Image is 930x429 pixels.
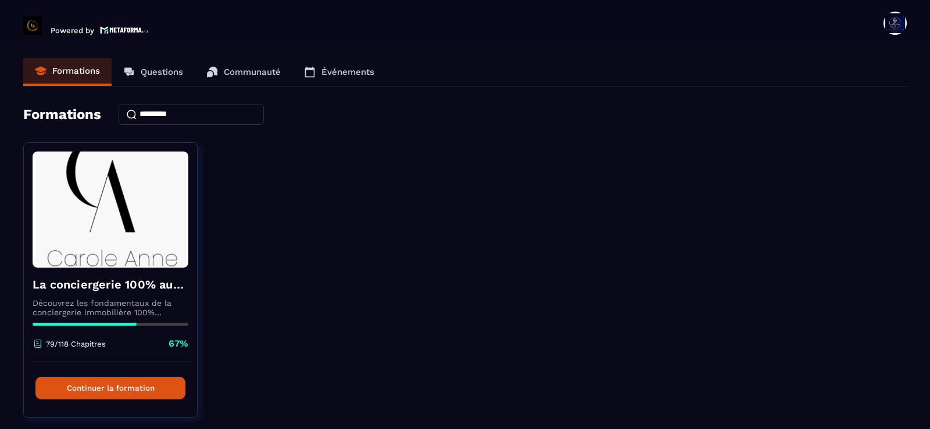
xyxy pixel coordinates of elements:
[141,67,183,77] p: Questions
[46,340,106,348] p: 79/118 Chapitres
[292,58,386,86] a: Événements
[35,377,185,399] button: Continuer la formation
[100,25,149,35] img: logo
[23,58,112,86] a: Formations
[112,58,195,86] a: Questions
[33,276,188,293] h4: La conciergerie 100% automatisée
[224,67,281,77] p: Communauté
[195,58,292,86] a: Communauté
[169,337,188,350] p: 67%
[321,67,374,77] p: Événements
[51,26,94,35] p: Powered by
[23,106,101,122] h4: Formations
[52,66,100,76] p: Formations
[33,298,188,317] p: Découvrez les fondamentaux de la conciergerie immobilière 100% automatisée. Cette formation est c...
[23,16,42,35] img: logo-branding
[33,152,188,268] img: formation-background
